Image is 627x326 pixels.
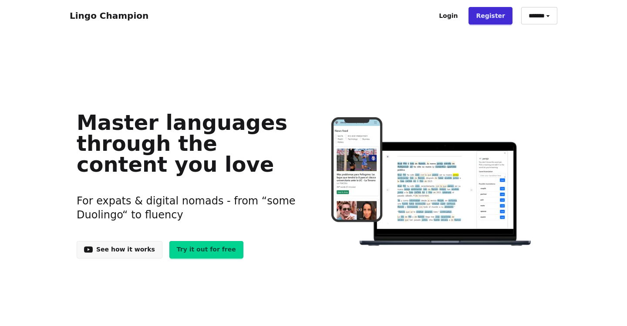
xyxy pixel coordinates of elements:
img: Learn languages online [314,117,550,248]
a: Register [469,7,512,24]
a: Try it out for free [169,241,243,258]
a: Login [431,7,465,24]
h1: Master languages through the content you love [77,112,300,175]
a: Lingo Champion [70,10,148,21]
a: See how it works [77,241,162,258]
h3: For expats & digital nomads - from “some Duolingo“ to fluency [77,183,300,232]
